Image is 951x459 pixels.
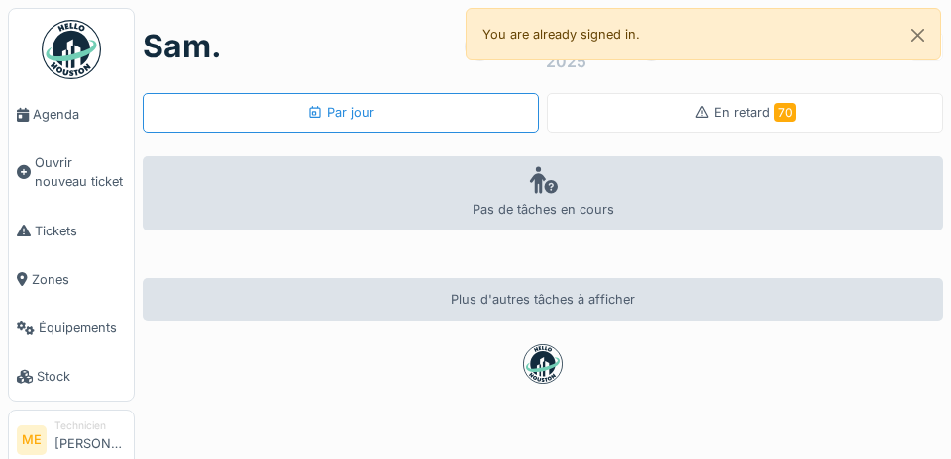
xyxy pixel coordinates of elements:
[9,255,134,304] a: Zones
[143,28,222,65] h1: sam.
[714,105,796,120] span: En retard
[143,156,943,230] div: Pas de tâches en cours
[17,425,47,455] li: ME
[9,90,134,138] a: Agenda
[37,367,126,386] span: Stock
[42,20,101,79] img: Badge_color-CXgf-gQk.svg
[143,278,943,321] div: Plus d'autres tâches à afficher
[9,207,134,255] a: Tickets
[896,9,940,61] button: Close
[54,418,126,433] div: Technicien
[9,352,134,401] a: Stock
[39,319,126,337] span: Équipements
[9,304,134,352] a: Équipements
[9,138,134,206] a: Ouvrir nouveau ticket
[35,153,126,191] span: Ouvrir nouveau ticket
[774,103,796,122] span: 70
[33,105,126,124] span: Agenda
[307,103,374,122] div: Par jour
[32,270,126,289] span: Zones
[523,344,563,384] img: badge-BVDL4wpA.svg
[466,8,941,60] div: You are already signed in.
[546,49,586,73] div: 2025
[35,222,126,240] span: Tickets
